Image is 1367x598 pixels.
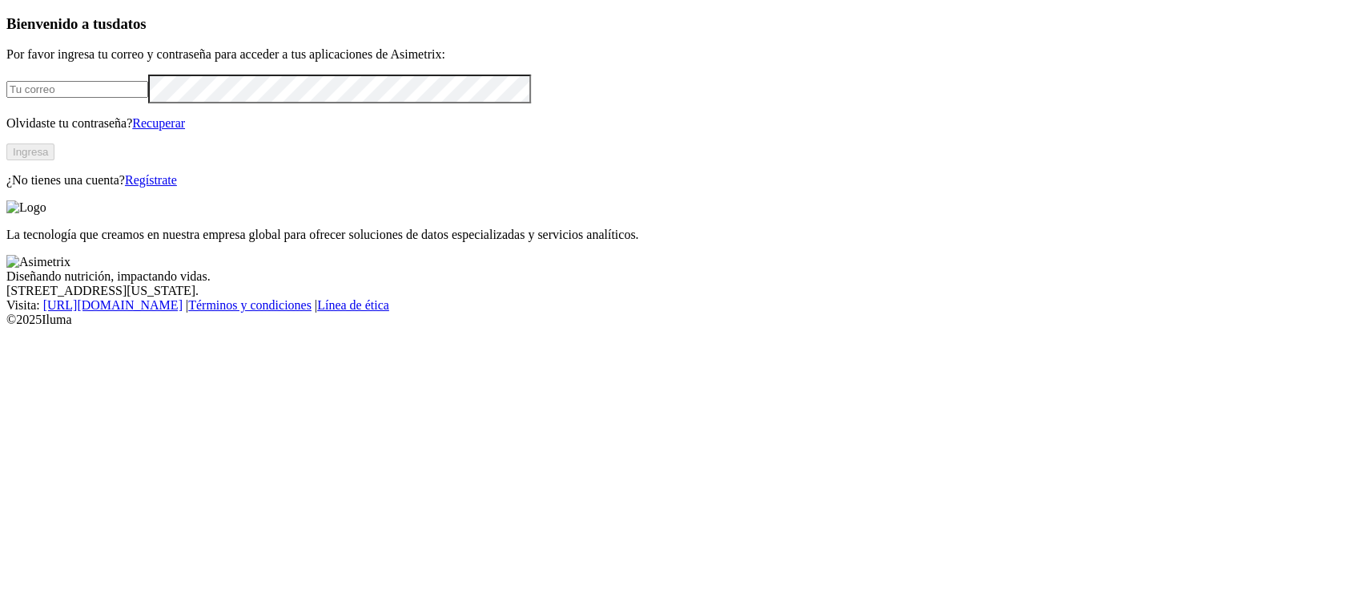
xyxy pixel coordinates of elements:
button: Ingresa [6,143,54,160]
div: Visita : | | [6,298,1361,313]
p: Olvidaste tu contraseña? [6,116,1361,131]
img: Asimetrix [6,255,70,269]
p: ¿No tienes una cuenta? [6,173,1361,188]
img: Logo [6,200,46,215]
a: Términos y condiciones [188,298,312,312]
h3: Bienvenido a tus [6,15,1361,33]
div: Diseñando nutrición, impactando vidas. [6,269,1361,284]
a: Regístrate [125,173,177,187]
span: datos [112,15,147,32]
a: Recuperar [132,116,185,130]
p: Por favor ingresa tu correo y contraseña para acceder a tus aplicaciones de Asimetrix: [6,47,1361,62]
a: [URL][DOMAIN_NAME] [43,298,183,312]
p: La tecnología que creamos en nuestra empresa global para ofrecer soluciones de datos especializad... [6,228,1361,242]
a: Línea de ética [317,298,389,312]
input: Tu correo [6,81,148,98]
div: © 2025 Iluma [6,313,1361,327]
div: [STREET_ADDRESS][US_STATE]. [6,284,1361,298]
